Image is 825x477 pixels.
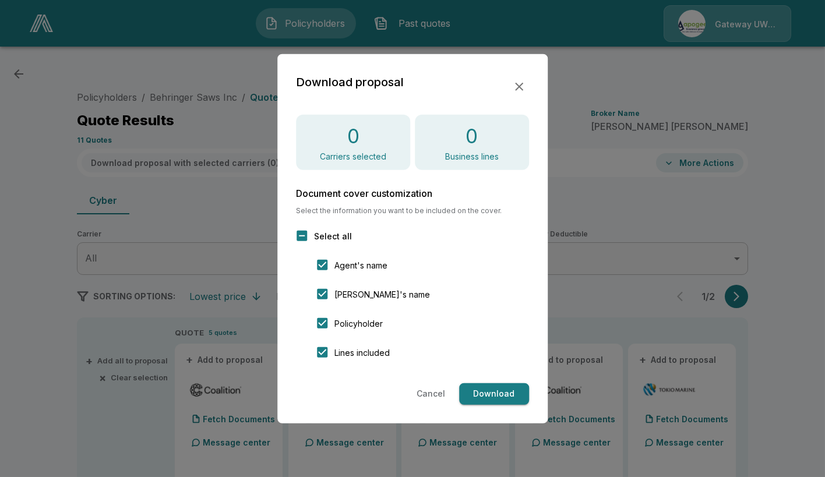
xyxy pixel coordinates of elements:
[334,259,387,271] span: Agent's name
[296,207,529,214] span: Select the information you want to be included on the cover.
[466,123,478,148] h4: 0
[347,123,359,148] h4: 0
[334,347,390,359] span: Lines included
[412,383,450,405] button: Cancel
[320,153,386,161] p: Carriers selected
[296,72,404,91] h2: Download proposal
[296,189,529,198] h6: Document cover customization
[445,153,499,161] p: Business lines
[314,230,352,242] span: Select all
[459,383,529,405] button: Download
[334,317,383,330] span: Policyholder
[334,288,430,301] span: [PERSON_NAME]'s name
